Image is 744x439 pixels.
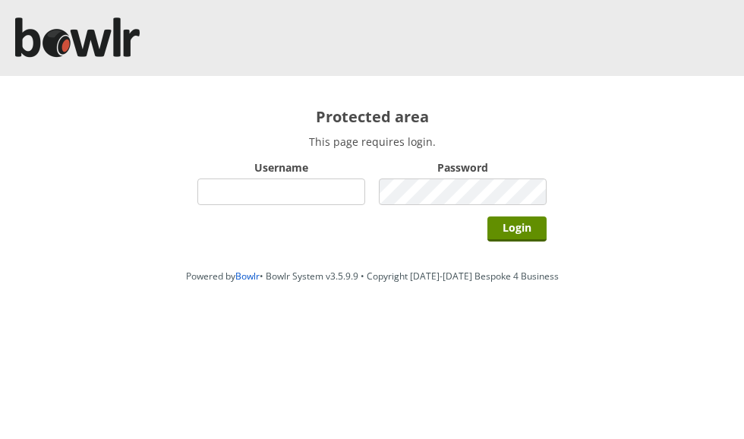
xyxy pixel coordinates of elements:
span: Powered by • Bowlr System v3.5.9.9 • Copyright [DATE]-[DATE] Bespoke 4 Business [186,270,559,283]
label: Password [379,160,547,175]
input: Login [487,216,547,242]
h2: Protected area [197,106,547,127]
a: Bowlr [235,270,260,283]
label: Username [197,160,365,175]
p: This page requires login. [197,134,547,149]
